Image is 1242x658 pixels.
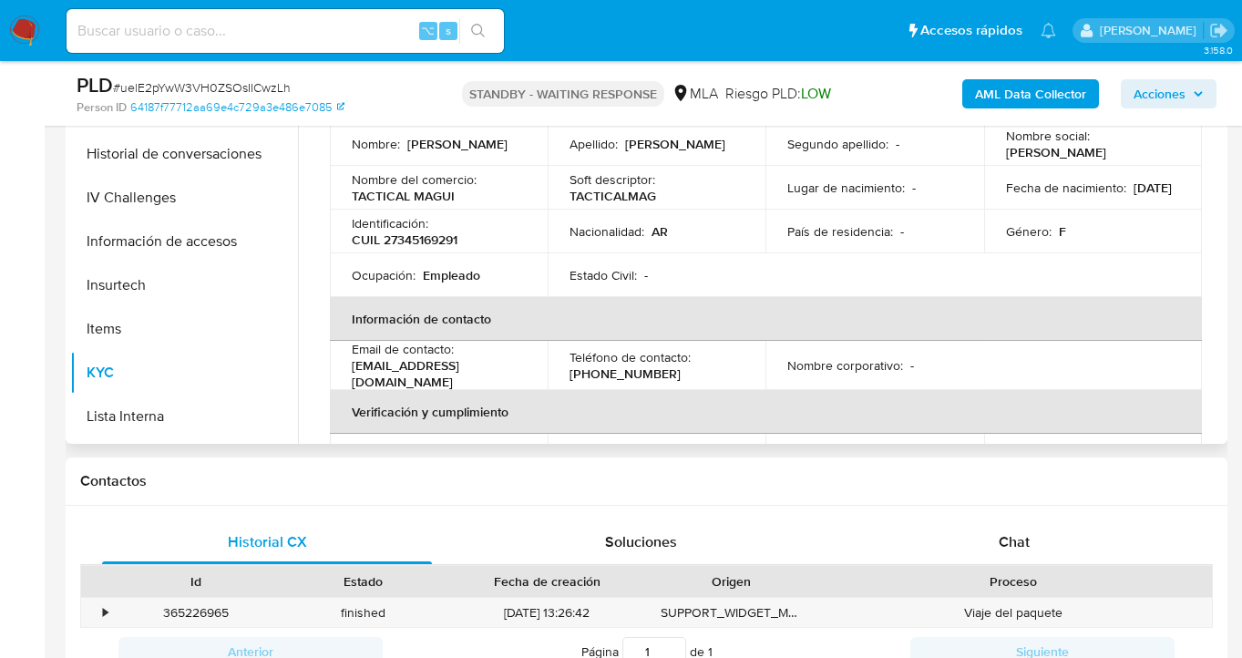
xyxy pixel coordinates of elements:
[70,438,298,482] button: Listas Externas
[352,188,455,204] p: TACTICAL MAGUI
[725,84,831,104] span: Riesgo PLD:
[330,390,1202,434] th: Verificación y cumplimiento
[605,531,677,552] span: Soluciones
[67,19,504,43] input: Buscar usuario o caso...
[570,267,637,283] p: Estado Civil :
[70,307,298,351] button: Items
[113,598,280,628] div: 365226965
[962,79,1099,108] button: AML Data Collector
[1204,43,1233,57] span: 3.158.0
[801,83,831,104] span: LOW
[1134,79,1186,108] span: Acciones
[570,349,691,365] p: Teléfono de contacto :
[352,267,416,283] p: Ocupación :
[113,78,291,97] span: # uelE2pYwW3VH0ZSOsIICwzLh
[910,357,914,374] p: -
[352,136,400,152] p: Nombre :
[352,357,518,390] p: [EMAIL_ADDRESS][DOMAIN_NAME]
[625,136,725,152] p: [PERSON_NAME]
[661,572,802,591] div: Origen
[352,341,454,357] p: Email de contacto :
[446,22,451,39] span: s
[103,604,108,622] div: •
[293,572,434,591] div: Estado
[77,70,113,99] b: PLD
[787,136,888,152] p: Segundo apellido :
[814,598,1212,628] div: Viaje del paquete
[1006,223,1052,240] p: Género :
[70,176,298,220] button: IV Challenges
[126,572,267,591] div: Id
[1006,128,1090,144] p: Nombre social :
[1121,79,1216,108] button: Acciones
[999,531,1030,552] span: Chat
[459,18,497,44] button: search-icon
[70,395,298,438] button: Lista Interna
[644,267,648,283] p: -
[672,84,718,104] div: MLA
[330,297,1202,341] th: Información de contacto
[920,21,1022,40] span: Accesos rápidos
[458,572,634,591] div: Fecha de creación
[130,99,344,116] a: 64187f77712aa69e4c729a3e486e7085
[1006,144,1106,160] p: [PERSON_NAME]
[421,22,435,39] span: ⌥
[975,79,1086,108] b: AML Data Collector
[912,180,916,196] p: -
[423,267,480,283] p: Empleado
[826,572,1199,591] div: Proceso
[446,598,647,628] div: [DATE] 13:26:42
[570,223,644,240] p: Nacionalidad :
[1134,180,1172,196] p: [DATE]
[570,171,655,188] p: Soft descriptor :
[787,223,893,240] p: País de residencia :
[1006,180,1126,196] p: Fecha de nacimiento :
[352,215,428,231] p: Identificación :
[70,220,298,263] button: Información de accesos
[1100,22,1203,39] p: juanpablo.jfernandez@mercadolibre.com
[1059,223,1066,240] p: F
[570,136,618,152] p: Apellido :
[462,81,664,107] p: STANDBY - WAITING RESPONSE
[896,136,899,152] p: -
[352,231,457,248] p: CUIL 27345169291
[1209,21,1228,40] a: Salir
[787,180,905,196] p: Lugar de nacimiento :
[80,472,1213,490] h1: Contactos
[280,598,447,628] div: finished
[652,223,668,240] p: AR
[77,99,127,116] b: Person ID
[407,136,508,152] p: [PERSON_NAME]
[352,171,477,188] p: Nombre del comercio :
[70,351,298,395] button: KYC
[228,531,307,552] span: Historial CX
[70,132,298,176] button: Historial de conversaciones
[570,188,656,204] p: TACTICALMAG
[1041,23,1056,38] a: Notificaciones
[900,223,904,240] p: -
[570,365,681,382] p: [PHONE_NUMBER]
[648,598,815,628] div: SUPPORT_WIDGET_ML_MOBILE
[70,263,298,307] button: Insurtech
[787,357,903,374] p: Nombre corporativo :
